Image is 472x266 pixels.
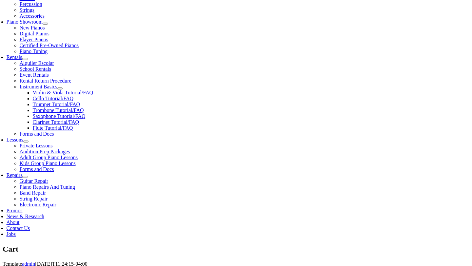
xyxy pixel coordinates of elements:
a: Trombone Tutorial/FAQ [33,107,84,113]
a: Piano Repairs And Tuning [20,184,75,190]
a: Accessories [20,13,45,19]
a: Rental Return Procedure [20,78,71,84]
a: Player Pianos [20,37,49,42]
a: Electronic Repair [20,202,56,207]
button: Open submenu of Piano Showroom [43,23,48,25]
a: Lessons [7,137,24,142]
a: Contact Us [7,225,30,231]
a: Kids Group Piano Lessons [20,161,76,166]
a: Clarinet Tutorial/FAQ [33,119,79,125]
a: Percussion [20,1,42,7]
a: Promos [7,208,23,213]
a: Piano Showroom [7,19,43,25]
a: News & Research [7,214,45,219]
a: Band Repair [20,190,46,196]
a: Private Lessons [20,143,53,148]
a: Guitar Repair [20,178,49,184]
a: String Repair [20,196,48,201]
a: Instrument Basics [20,84,57,89]
a: Adult Group Piano Lessons [20,155,78,160]
a: Violin & Viola Tutorial/FAQ [33,90,93,95]
section: Page Title Bar [3,244,469,255]
a: Jobs [7,231,16,237]
a: School Rentals [20,66,51,72]
a: Forms and Docs [20,131,54,137]
button: Open submenu of Repairs [22,176,28,178]
a: New Pianos [20,25,45,30]
a: About [7,219,20,225]
a: Audition Prep Packages [20,149,70,154]
a: Rentals [7,54,22,60]
a: Strings [20,7,34,13]
button: Open submenu of Instrument Basics [57,87,63,89]
h1: Cart [3,244,469,255]
a: Event Rentals [20,72,49,78]
a: Certified Pre-Owned Pianos [20,43,79,48]
a: Flute Tutorial/FAQ [33,125,73,131]
a: Piano Tuning [20,48,48,54]
a: Digital Pianos [20,31,49,36]
a: Cello Tutorial/FAQ [33,96,74,101]
a: Alquiler Escolar [20,60,54,66]
a: Trumpet Tutorial/FAQ [33,102,80,107]
a: Repairs [7,172,23,178]
a: Saxophone Tutorial/FAQ [33,113,86,119]
a: Forms and Docs [20,166,54,172]
button: Open submenu of Lessons [23,141,29,142]
button: Open submenu of Rentals [22,58,28,60]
